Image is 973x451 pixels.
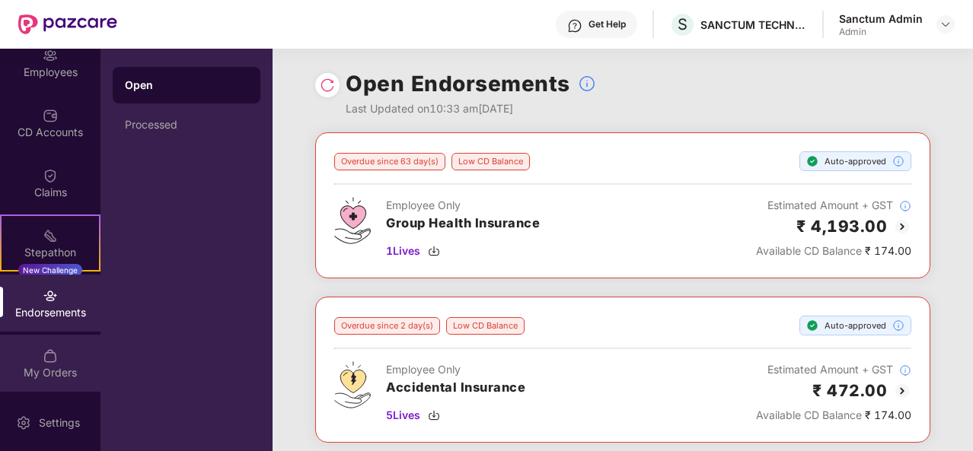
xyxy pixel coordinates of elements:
[446,317,525,335] div: Low CD Balance
[43,228,58,243] img: svg+xml;base64,PHN2ZyB4bWxucz0iaHR0cDovL3d3dy53My5vcmcvMjAwMC9zdmciIHdpZHRoPSIyMSIgaGVpZ2h0PSIyMC...
[700,17,807,32] div: SANCTUM TECHNOLOGIES P LTD
[346,67,570,100] h1: Open Endorsements
[386,214,540,233] h3: Group Health Insurance
[799,151,911,171] div: Auto-approved
[839,26,923,38] div: Admin
[43,108,58,123] img: svg+xml;base64,PHN2ZyBpZD0iQ0RfQWNjb3VudHMiIGRhdGEtbmFtZT0iQ0QgQWNjb3VudHMiIHhtbG5zPSJodHRwOi8vd3...
[16,415,31,430] img: svg+xml;base64,PHN2ZyBpZD0iU2V0dGluZy0yMHgyMCIgeG1sbnM9Imh0dHA6Ly93d3cudzMub3JnLzIwMDAvc3ZnIiB3aW...
[2,245,99,260] div: Stepathon
[34,415,85,430] div: Settings
[386,407,420,424] span: 5 Lives
[386,243,420,259] span: 1 Lives
[386,361,525,378] div: Employee Only
[578,75,596,93] img: svg+xml;base64,PHN2ZyBpZD0iSW5mb18tXzMyeDMyIiBkYXRhLW5hbWU9IkluZm8gLSAzMngzMiIgeG1sbnM9Imh0dHA6Ly...
[428,409,440,421] img: svg+xml;base64,PHN2ZyBpZD0iRG93bmxvYWQtMzJ4MzIiIHhtbG5zPSJodHRwOi8vd3d3LnczLm9yZy8yMDAwL3N2ZyIgd2...
[334,361,371,408] img: svg+xml;base64,PHN2ZyB4bWxucz0iaHR0cDovL3d3dy53My5vcmcvMjAwMC9zdmciIHdpZHRoPSI0OS4zMjEiIGhlaWdodD...
[334,197,371,244] img: svg+xml;base64,PHN2ZyB4bWxucz0iaHR0cDovL3d3dy53My5vcmcvMjAwMC9zdmciIHdpZHRoPSI0Ny43MTQiIGhlaWdodD...
[893,382,911,400] img: svg+xml;base64,PHN2ZyBpZD0iQmFjay0yMHgyMCIgeG1sbnM9Imh0dHA6Ly93d3cudzMub3JnLzIwMDAvc3ZnIiB3aWR0aD...
[18,14,117,34] img: New Pazcare Logo
[567,18,582,33] img: svg+xml;base64,PHN2ZyBpZD0iSGVscC0zMngzMiIgeG1sbnM9Imh0dHA6Ly93d3cudzMub3JnLzIwMDAvc3ZnIiB3aWR0aD...
[899,200,911,212] img: svg+xml;base64,PHN2ZyBpZD0iSW5mb18tXzMyeDMyIiBkYXRhLW5hbWU9IkluZm8gLSAzMngzMiIgeG1sbnM9Imh0dHA6Ly...
[386,197,540,214] div: Employee Only
[756,197,911,214] div: Estimated Amount + GST
[125,119,248,131] div: Processed
[43,48,58,63] img: svg+xml;base64,PHN2ZyBpZD0iRW1wbG95ZWVzIiB4bWxucz0iaHR0cDovL3d3dy53My5vcmcvMjAwMC9zdmciIHdpZHRoPS...
[899,364,911,376] img: svg+xml;base64,PHN2ZyBpZD0iSW5mb18tXzMyeDMyIiBkYXRhLW5hbWU9IkluZm8gLSAzMngzMiIgeG1sbnM9Imh0dHA6Ly...
[43,288,58,303] img: svg+xml;base64,PHN2ZyBpZD0iRW5kb3JzZW1lbnRzIiB4bWxucz0iaHR0cDovL3d3dy53My5vcmcvMjAwMC9zdmciIHdpZH...
[756,361,911,378] div: Estimated Amount + GST
[18,264,82,276] div: New Challenge
[756,244,862,257] span: Available CD Balance
[806,155,818,167] img: svg+xml;base64,PHN2ZyBpZD0iU3RlcC1Eb25lLTE2eDE2IiB4bWxucz0iaHR0cDovL3d3dy53My5vcmcvMjAwMC9zdmciIH...
[796,214,887,239] h2: ₹ 4,193.00
[839,11,923,26] div: Sanctum Admin
[806,319,818,332] img: svg+xml;base64,PHN2ZyBpZD0iU3RlcC1Eb25lLTE2eDE2IiB4bWxucz0iaHR0cDovL3d3dy53My5vcmcvMjAwMC9zdmciIH...
[43,168,58,183] img: svg+xml;base64,PHN2ZyBpZD0iQ2xhaW0iIHhtbG5zPSJodHRwOi8vd3d3LnczLm9yZy8yMDAwL3N2ZyIgd2lkdGg9IjIwIi...
[892,155,904,167] img: svg+xml;base64,PHN2ZyBpZD0iSW5mb18tXzMyeDMyIiBkYXRhLW5hbWU9IkluZm8gLSAzMngzMiIgeG1sbnM9Imh0dHA6Ly...
[43,348,58,364] img: svg+xml;base64,PHN2ZyBpZD0iTXlfT3JkZXJzIiBkYXRhLW5hbWU9Ik15IE9yZGVycyIgeG1sbnM9Imh0dHA6Ly93d3cudz...
[334,317,440,335] div: Overdue since 2 day(s)
[756,408,862,421] span: Available CD Balance
[589,18,626,30] div: Get Help
[756,407,911,424] div: ₹ 174.00
[125,78,248,93] div: Open
[320,78,335,93] img: svg+xml;base64,PHN2ZyBpZD0iUmVsb2FkLTMyeDMyIiB4bWxucz0iaHR0cDovL3d3dy53My5vcmcvMjAwMC9zdmciIHdpZH...
[334,153,445,170] div: Overdue since 63 day(s)
[799,316,911,335] div: Auto-approved
[451,153,530,170] div: Low CD Balance
[678,15,687,33] span: S
[386,378,525,398] h3: Accidental Insurance
[346,100,596,117] div: Last Updated on 10:33 am[DATE]
[893,218,911,236] img: svg+xml;base64,PHN2ZyBpZD0iQmFjay0yMHgyMCIgeG1sbnM9Imh0dHA6Ly93d3cudzMub3JnLzIwMDAvc3ZnIiB3aWR0aD...
[940,18,952,30] img: svg+xml;base64,PHN2ZyBpZD0iRHJvcGRvd24tMzJ4MzIiIHhtbG5zPSJodHRwOi8vd3d3LnczLm9yZy8yMDAwL3N2ZyIgd2...
[892,319,904,332] img: svg+xml;base64,PHN2ZyBpZD0iSW5mb18tXzMyeDMyIiBkYXRhLW5hbWU9IkluZm8gLSAzMngzMiIgeG1sbnM9Imh0dHA6Ly...
[812,378,887,403] h2: ₹ 472.00
[756,243,911,259] div: ₹ 174.00
[428,245,440,257] img: svg+xml;base64,PHN2ZyBpZD0iRG93bmxvYWQtMzJ4MzIiIHhtbG5zPSJodHRwOi8vd3d3LnczLm9yZy8yMDAwL3N2ZyIgd2...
